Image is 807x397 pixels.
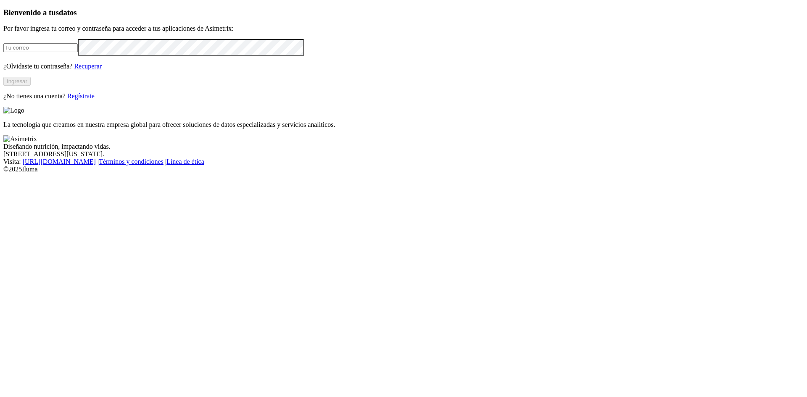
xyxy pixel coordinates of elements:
p: ¿Olvidaste tu contraseña? [3,63,804,70]
a: Línea de ética [166,158,204,165]
p: La tecnología que creamos en nuestra empresa global para ofrecer soluciones de datos especializad... [3,121,804,129]
button: Ingresar [3,77,31,86]
div: Diseñando nutrición, impactando vidas. [3,143,804,150]
div: [STREET_ADDRESS][US_STATE]. [3,150,804,158]
div: Visita : | | [3,158,804,166]
p: Por favor ingresa tu correo y contraseña para acceder a tus aplicaciones de Asimetrix: [3,25,804,32]
img: Asimetrix [3,135,37,143]
h3: Bienvenido a tus [3,8,804,17]
a: Términos y condiciones [99,158,164,165]
a: Recuperar [74,63,102,70]
p: ¿No tienes una cuenta? [3,92,804,100]
img: Logo [3,107,24,114]
div: © 2025 Iluma [3,166,804,173]
a: Regístrate [67,92,95,100]
input: Tu correo [3,43,78,52]
a: [URL][DOMAIN_NAME] [23,158,96,165]
span: datos [59,8,77,17]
